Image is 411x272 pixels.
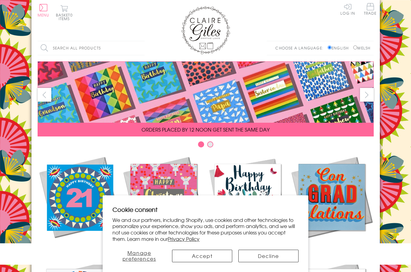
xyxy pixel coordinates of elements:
button: Decline [238,250,299,262]
button: prev [38,88,51,102]
p: Choose a language: [275,45,326,51]
a: Christmas [122,155,206,251]
h2: Cookie consent [112,205,299,214]
span: ORDERS PLACED BY 12 NOON GET SENT THE SAME DAY [141,126,270,133]
button: Manage preferences [112,250,166,262]
input: English [328,45,332,49]
button: Basket0 items [56,5,73,20]
span: Manage preferences [123,249,156,262]
div: Carousel Pagination [38,141,374,151]
a: Privacy Policy [168,235,200,242]
button: Accept [172,250,232,262]
p: We and our partners, including Shopify, use cookies and other technologies to personalize your ex... [112,217,299,242]
label: English [328,45,352,51]
button: next [360,88,374,102]
span: Trade [364,3,377,15]
span: Menu [38,12,50,18]
a: Log In [340,3,355,15]
input: Search [138,41,145,55]
input: Welsh [353,45,357,49]
img: Claire Giles Greetings Cards [181,6,230,54]
a: Academic [290,155,374,251]
a: New Releases [38,155,122,251]
button: Carousel Page 2 [207,141,213,147]
label: Welsh [353,45,371,51]
a: Birthdays [206,155,290,251]
a: Trade [364,3,377,16]
button: Menu [38,4,50,17]
button: Carousel Page 1 (Current Slide) [198,141,204,147]
input: Search all products [38,41,145,55]
span: 0 items [59,12,73,21]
